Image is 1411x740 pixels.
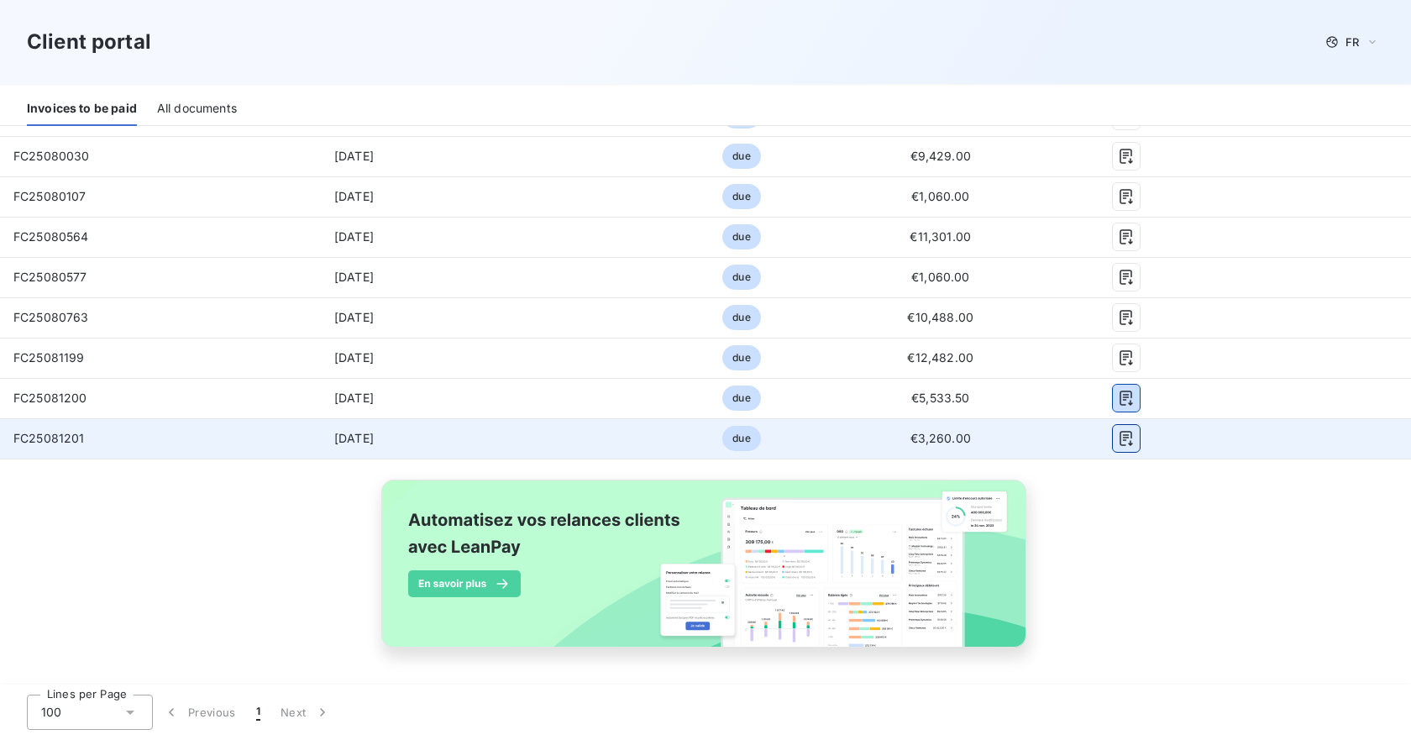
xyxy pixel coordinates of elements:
[1345,35,1359,49] span: FR
[722,345,760,370] span: due
[13,391,87,405] span: FC25081200
[334,229,374,244] span: [DATE]
[27,27,151,57] h3: Client portal
[41,704,61,721] span: 100
[910,229,971,244] span: €11,301.00
[334,149,374,163] span: [DATE]
[334,310,374,324] span: [DATE]
[722,224,760,249] span: due
[366,470,1045,676] img: banner
[907,350,973,365] span: €12,482.00
[907,310,973,324] span: €10,488.00
[334,350,374,365] span: [DATE]
[157,91,237,126] div: All documents
[13,229,89,244] span: FC25080564
[911,189,969,203] span: €1,060.00
[246,695,270,730] button: 1
[910,431,971,445] span: €3,260.00
[256,704,260,721] span: 1
[270,695,341,730] button: Next
[722,305,760,330] span: due
[13,149,90,163] span: FC25080030
[334,391,374,405] span: [DATE]
[911,391,969,405] span: €5,533.50
[13,189,87,203] span: FC25080107
[13,310,89,324] span: FC25080763
[13,270,87,284] span: FC25080577
[334,189,374,203] span: [DATE]
[910,149,971,163] span: €9,429.00
[13,350,85,365] span: FC25081199
[911,270,969,284] span: €1,060.00
[722,386,760,411] span: due
[153,695,246,730] button: Previous
[722,265,760,290] span: due
[13,431,85,445] span: FC25081201
[27,91,137,126] div: Invoices to be paid
[722,426,760,451] span: due
[722,184,760,209] span: due
[334,270,374,284] span: [DATE]
[334,431,374,445] span: [DATE]
[722,144,760,169] span: due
